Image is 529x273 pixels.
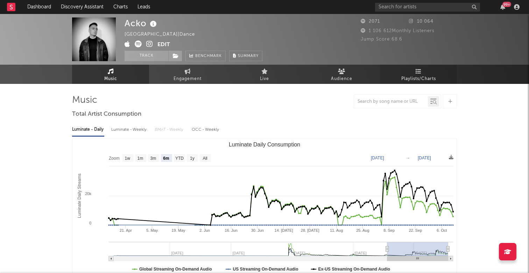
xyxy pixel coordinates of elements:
text: 1w [125,156,131,161]
input: Search for artists [375,3,480,12]
text: 14. [DATE] [275,228,293,232]
text: Global Streaming On-Demand Audio [139,267,212,272]
text: 16. Jun [225,228,237,232]
span: Live [260,75,269,83]
span: Playlists/Charts [401,75,436,83]
span: Jump Score: 68.6 [361,37,402,42]
text: 0 [89,221,91,225]
text: [DATE] [418,156,431,160]
text: → [406,156,410,160]
span: Audience [331,75,352,83]
span: Summary [238,54,259,58]
span: Engagement [174,75,202,83]
text: 2. Jun [199,228,210,232]
text: 22. Sep [409,228,422,232]
text: 1m [137,156,143,161]
a: Benchmark [185,51,226,61]
a: Engagement [149,65,226,84]
span: Total Artist Consumption [72,110,141,118]
input: Search by song name or URL [354,99,428,105]
text: 6m [163,156,169,161]
button: Track [125,51,168,61]
text: 19. May [171,228,185,232]
div: Acko [125,17,158,29]
div: Luminate - Weekly [111,124,148,136]
div: [GEOGRAPHIC_DATA] | Dance [125,30,203,39]
text: 6. Oct [437,228,447,232]
text: All [203,156,207,161]
div: 99 + [502,2,511,7]
span: 1 106 612 Monthly Listeners [361,29,435,33]
text: 21. Apr [120,228,132,232]
text: Luminate Daily Consumption [229,142,301,148]
span: 2071 [361,19,380,24]
text: Luminate Daily Streams [77,173,82,218]
button: Edit [157,41,170,49]
div: Luminate - Daily [72,124,104,136]
button: Summary [229,51,262,61]
text: 30. Jun [251,228,264,232]
span: Benchmark [195,52,222,60]
text: YTD [175,156,184,161]
a: Live [226,65,303,84]
a: Playlists/Charts [380,65,457,84]
span: Music [104,75,117,83]
text: Ex-US Streaming On-Demand Audio [318,267,390,272]
text: Zoom [109,156,120,161]
a: Audience [303,65,380,84]
button: 99+ [500,4,505,10]
text: 1y [190,156,195,161]
a: Music [72,65,149,84]
text: 8. Sep [383,228,395,232]
div: OCC - Weekly [192,124,220,136]
text: 3m [150,156,156,161]
text: 11. Aug [330,228,343,232]
text: [DATE] [371,156,384,160]
text: 20k [85,192,91,196]
text: 25. Aug [356,228,369,232]
span: 10 064 [409,19,433,24]
text: US Streaming On-Demand Audio [233,267,298,272]
text: 5. May [146,228,158,232]
text: 28. [DATE] [301,228,319,232]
